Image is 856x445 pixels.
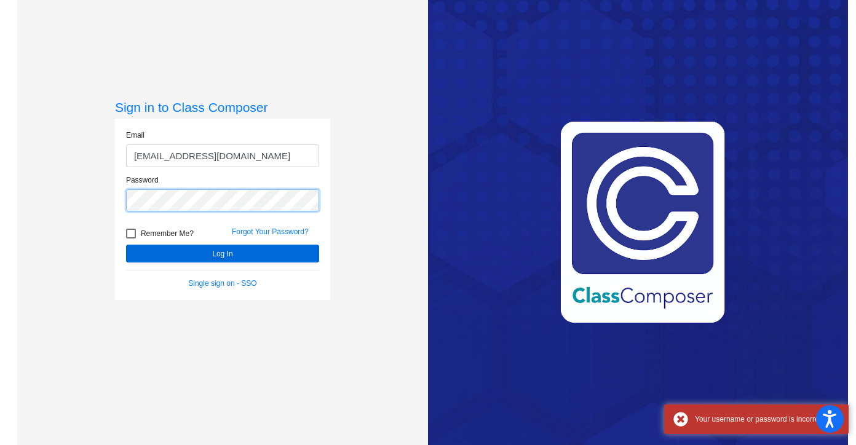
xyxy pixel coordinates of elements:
[141,226,194,241] span: Remember Me?
[126,175,159,186] label: Password
[126,245,319,262] button: Log In
[115,100,330,115] h3: Sign in to Class Composer
[232,227,309,236] a: Forgot Your Password?
[695,414,839,425] div: Your username or password is incorrect
[126,130,145,141] label: Email
[188,279,256,288] a: Single sign on - SSO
